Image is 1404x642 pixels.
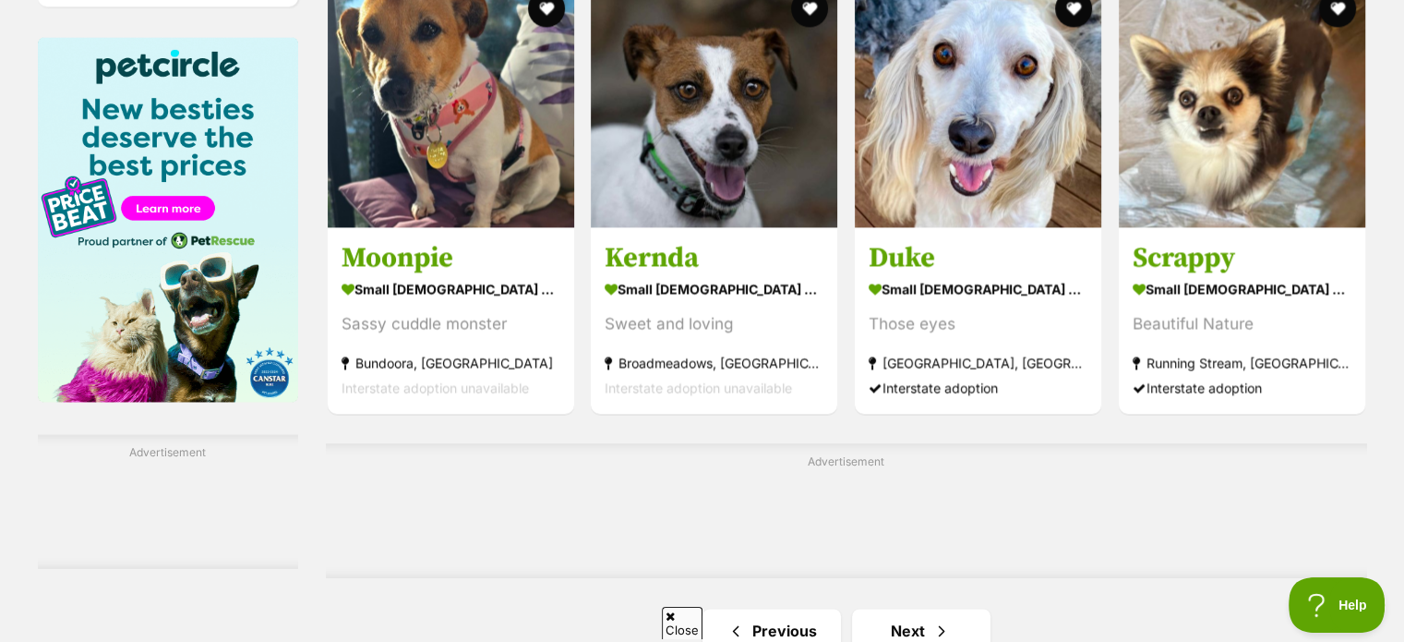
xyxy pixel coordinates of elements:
div: Advertisement [326,443,1367,578]
strong: Broadmeadows, [GEOGRAPHIC_DATA] [605,350,823,375]
strong: small [DEMOGRAPHIC_DATA] Dog [869,275,1087,302]
div: Interstate adoption [1133,375,1351,400]
h3: Kernda [605,240,823,275]
a: Duke small [DEMOGRAPHIC_DATA] Dog Those eyes [GEOGRAPHIC_DATA], [GEOGRAPHIC_DATA] Interstate adop... [855,226,1101,414]
strong: [GEOGRAPHIC_DATA], [GEOGRAPHIC_DATA] [869,350,1087,375]
span: Close [662,607,702,639]
strong: small [DEMOGRAPHIC_DATA] Dog [342,275,560,302]
div: Interstate adoption [869,375,1087,400]
div: Sassy cuddle monster [342,311,560,336]
div: Sweet and loving [605,311,823,336]
div: Beautiful Nature [1133,311,1351,336]
span: Interstate adoption unavailable [342,380,529,395]
div: Those eyes [869,311,1087,336]
h3: Moonpie [342,240,560,275]
a: Kernda small [DEMOGRAPHIC_DATA] Dog Sweet and loving Broadmeadows, [GEOGRAPHIC_DATA] Interstate a... [591,226,837,414]
a: Moonpie small [DEMOGRAPHIC_DATA] Dog Sassy cuddle monster Bundoora, [GEOGRAPHIC_DATA] Interstate ... [328,226,574,414]
img: Pet Circle promo banner [38,37,298,402]
h3: Scrappy [1133,240,1351,275]
strong: Running Stream, [GEOGRAPHIC_DATA] [1133,350,1351,375]
iframe: Help Scout Beacon - Open [1289,577,1386,633]
span: Interstate adoption unavailable [605,380,792,395]
strong: Bundoora, [GEOGRAPHIC_DATA] [342,350,560,375]
h3: Duke [869,240,1087,275]
div: Advertisement [38,434,298,569]
strong: small [DEMOGRAPHIC_DATA] Dog [605,275,823,302]
a: Scrappy small [DEMOGRAPHIC_DATA] Dog Beautiful Nature Running Stream, [GEOGRAPHIC_DATA] Interstat... [1119,226,1365,414]
strong: small [DEMOGRAPHIC_DATA] Dog [1133,275,1351,302]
